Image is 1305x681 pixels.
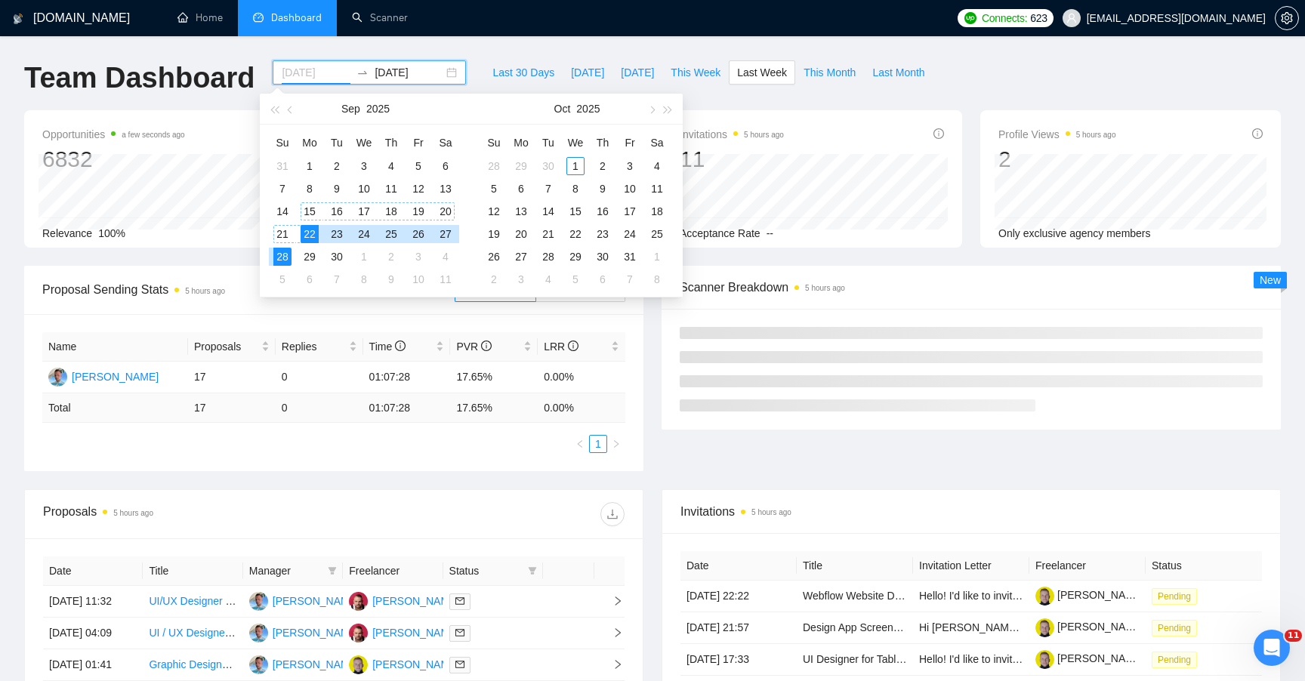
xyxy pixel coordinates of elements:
div: 2 [485,270,503,288]
div: Закрыть [483,6,510,33]
td: 2025-10-02 [378,245,405,268]
button: go back [10,6,39,35]
div: 6 [512,180,530,198]
div: 10 [355,180,373,198]
span: swap-right [356,66,369,79]
td: 2025-09-04 [378,155,405,177]
span: 623 [1030,10,1047,26]
th: We [350,131,378,155]
img: MS [349,624,368,642]
span: Last 30 Days [492,64,554,81]
td: 2025-09-24 [350,223,378,245]
div: 18 [648,202,666,220]
td: 2025-10-20 [507,223,535,245]
button: 2025 [366,94,390,124]
td: 2025-09-14 [269,200,296,223]
span: Pending [1152,620,1197,636]
span: user [1066,13,1077,23]
a: RM[PERSON_NAME] [249,658,359,670]
a: Pending [1152,590,1203,602]
td: 2025-10-31 [616,245,643,268]
td: 2025-10-15 [562,200,589,223]
td: 2025-09-26 [405,223,432,245]
td: 2025-10-30 [589,245,616,268]
th: Su [269,131,296,155]
th: Su [480,131,507,155]
div: 20 [512,225,530,243]
div: 19 [485,225,503,243]
a: RM[PERSON_NAME] [249,594,359,606]
span: Last Week [737,64,787,81]
td: 2025-10-08 [350,268,378,291]
td: 2025-10-24 [616,223,643,245]
span: Acceptance Rate [680,227,760,239]
div: 9 [594,180,612,198]
td: 2025-11-02 [480,268,507,291]
td: 2025-09-13 [432,177,459,200]
img: c1HbqPksd6I2n7AzStLKTghpPSoQcvdXmRefohRYgVOdaE5RotYYkkqHQ4nwMsvA-Q [1035,587,1054,606]
th: We [562,131,589,155]
div: 24 [621,225,639,243]
td: 2025-09-06 [432,155,459,177]
td: 2025-09-10 [350,177,378,200]
div: 7 [273,180,292,198]
span: Opportunities [42,125,185,143]
td: 2025-10-03 [616,155,643,177]
th: Fr [616,131,643,155]
span: 11 [1285,630,1302,642]
td: 2025-10-28 [535,245,562,268]
div: 12 [485,202,503,220]
span: New [1260,274,1281,286]
div: [PERSON_NAME] [273,656,359,673]
div: 25 [382,225,400,243]
div: 6 [301,270,319,288]
td: 2025-10-01 [350,245,378,268]
div: 4 [648,157,666,175]
div: 2 [998,145,1116,174]
td: 2025-11-03 [507,268,535,291]
li: 1 [589,435,607,453]
div: 1 [301,157,319,175]
div: 1 [566,157,585,175]
div: 30 [328,248,346,266]
td: 2025-09-15 [296,200,323,223]
button: download [600,502,625,526]
div: 15 [301,202,319,220]
span: mail [455,596,464,606]
td: 2025-10-07 [535,177,562,200]
div: 8 [301,180,319,198]
div: 14 [539,202,557,220]
div: 11 [382,180,400,198]
th: Proposals [188,332,276,362]
span: Dashboard [271,11,322,24]
span: Relevance [42,227,92,239]
span: This Month [804,64,856,81]
td: 2025-10-10 [616,177,643,200]
div: 25 [648,225,666,243]
a: Webflow Website Designer/Developer [803,590,980,602]
td: 2025-10-27 [507,245,535,268]
span: Only exclusive agency members [998,227,1151,239]
td: 2025-09-22 [296,223,323,245]
time: 5 hours ago [744,131,784,139]
span: Profile Views [998,125,1116,143]
div: 29 [301,248,319,266]
span: This Week [671,64,720,81]
td: 2025-09-19 [405,200,432,223]
td: 2025-10-06 [507,177,535,200]
button: Sep [341,94,360,124]
a: searchScanner [352,11,408,24]
div: 13 [437,180,455,198]
div: 3 [355,157,373,175]
td: 2025-09-29 [507,155,535,177]
span: Last Month [872,64,924,81]
img: RM [249,655,268,674]
button: [DATE] [563,60,612,85]
div: 7 [621,270,639,288]
td: 2025-10-13 [507,200,535,223]
img: MS [349,592,368,611]
td: 2025-10-08 [562,177,589,200]
td: 2025-09-02 [323,155,350,177]
span: to [356,66,369,79]
div: 13 [512,202,530,220]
